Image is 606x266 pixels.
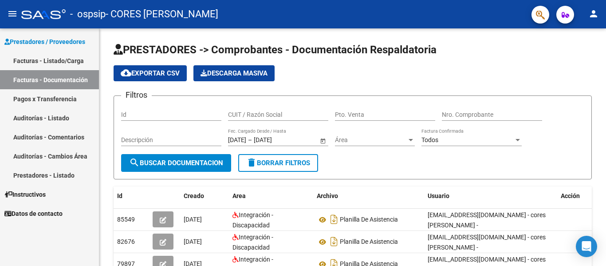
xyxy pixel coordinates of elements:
[428,192,449,199] span: Usuario
[232,192,246,199] span: Area
[129,157,140,168] mat-icon: search
[193,65,275,81] button: Descarga Masiva
[335,136,407,144] span: Área
[121,89,152,101] h3: Filtros
[184,216,202,223] span: [DATE]
[246,159,310,167] span: Borrar Filtros
[117,192,122,199] span: Id
[114,65,187,81] button: Exportar CSV
[229,187,313,206] datatable-header-cell: Area
[228,136,246,144] input: Start date
[238,154,318,172] button: Borrar Filtros
[576,236,597,257] div: Open Intercom Messenger
[7,8,18,19] mat-icon: menu
[184,192,204,199] span: Creado
[193,65,275,81] app-download-masive: Descarga masiva de comprobantes (adjuntos)
[4,37,85,47] span: Prestadores / Proveedores
[184,238,202,245] span: [DATE]
[180,187,229,206] datatable-header-cell: Creado
[421,136,438,143] span: Todos
[557,187,602,206] datatable-header-cell: Acción
[4,209,63,218] span: Datos de contacto
[106,4,218,24] span: - CORES [PERSON_NAME]
[340,238,398,246] span: Planilla De Asistencia
[248,136,252,144] span: –
[232,234,273,251] span: Integración - Discapacidad
[254,136,297,144] input: End date
[117,238,135,245] span: 82676
[428,234,546,251] span: [EMAIL_ADDRESS][DOMAIN_NAME] - cores [PERSON_NAME] -
[588,8,599,19] mat-icon: person
[328,234,340,249] i: Descargar documento
[121,67,131,78] mat-icon: cloud_download
[70,4,106,24] span: - ospsip
[424,187,557,206] datatable-header-cell: Usuario
[129,159,223,167] span: Buscar Documentacion
[117,216,135,223] span: 85549
[201,69,268,77] span: Descarga Masiva
[428,211,546,229] span: [EMAIL_ADDRESS][DOMAIN_NAME] - cores [PERSON_NAME] -
[318,136,327,145] button: Open calendar
[317,192,338,199] span: Archivo
[340,216,398,223] span: Planilla De Asistencia
[232,211,273,229] span: Integración - Discapacidad
[313,187,424,206] datatable-header-cell: Archivo
[114,187,149,206] datatable-header-cell: Id
[121,154,231,172] button: Buscar Documentacion
[246,157,257,168] mat-icon: delete
[121,69,180,77] span: Exportar CSV
[561,192,580,199] span: Acción
[328,212,340,226] i: Descargar documento
[4,190,46,199] span: Instructivos
[114,44,437,56] span: PRESTADORES -> Comprobantes - Documentación Respaldatoria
